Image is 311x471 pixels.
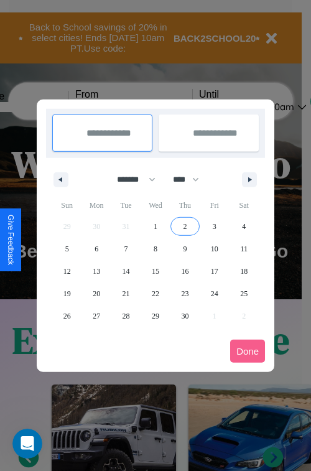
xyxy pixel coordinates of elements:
button: 3 [200,215,229,238]
button: 18 [230,260,259,282]
button: 25 [230,282,259,305]
button: 4 [230,215,259,238]
button: 9 [170,238,200,260]
span: 23 [181,282,188,305]
button: 1 [141,215,170,238]
span: Wed [141,195,170,215]
span: 5 [65,238,69,260]
span: Mon [81,195,111,215]
button: 16 [170,260,200,282]
span: 4 [242,215,246,238]
span: 18 [240,260,248,282]
button: 30 [170,305,200,327]
button: 6 [81,238,111,260]
span: 11 [240,238,248,260]
span: 9 [183,238,187,260]
span: 21 [123,282,130,305]
button: 29 [141,305,170,327]
button: 12 [52,260,81,282]
span: 14 [123,260,130,282]
span: 25 [240,282,248,305]
span: 26 [63,305,71,327]
div: Give Feedback [6,215,15,265]
span: 12 [63,260,71,282]
span: 19 [63,282,71,305]
button: 22 [141,282,170,305]
span: 8 [154,238,157,260]
button: 23 [170,282,200,305]
span: Sun [52,195,81,215]
button: 5 [52,238,81,260]
span: 13 [93,260,100,282]
button: 13 [81,260,111,282]
iframe: Intercom live chat [12,429,42,459]
button: 19 [52,282,81,305]
button: 10 [200,238,229,260]
span: 6 [95,238,98,260]
span: Thu [170,195,200,215]
button: 14 [111,260,141,282]
button: 28 [111,305,141,327]
span: 10 [211,238,218,260]
span: 7 [124,238,128,260]
span: 22 [152,282,159,305]
span: Sat [230,195,259,215]
span: 20 [93,282,100,305]
span: Fri [200,195,229,215]
span: 24 [211,282,218,305]
button: 26 [52,305,81,327]
button: 27 [81,305,111,327]
span: 17 [211,260,218,282]
button: 20 [81,282,111,305]
button: 11 [230,238,259,260]
span: 3 [213,215,216,238]
span: 16 [181,260,188,282]
button: 15 [141,260,170,282]
button: 17 [200,260,229,282]
span: 2 [183,215,187,238]
span: 1 [154,215,157,238]
span: 27 [93,305,100,327]
span: Tue [111,195,141,215]
button: 21 [111,282,141,305]
span: 28 [123,305,130,327]
button: 7 [111,238,141,260]
button: 2 [170,215,200,238]
button: Done [230,340,265,363]
button: 8 [141,238,170,260]
button: 24 [200,282,229,305]
span: 30 [181,305,188,327]
span: 15 [152,260,159,282]
span: 29 [152,305,159,327]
